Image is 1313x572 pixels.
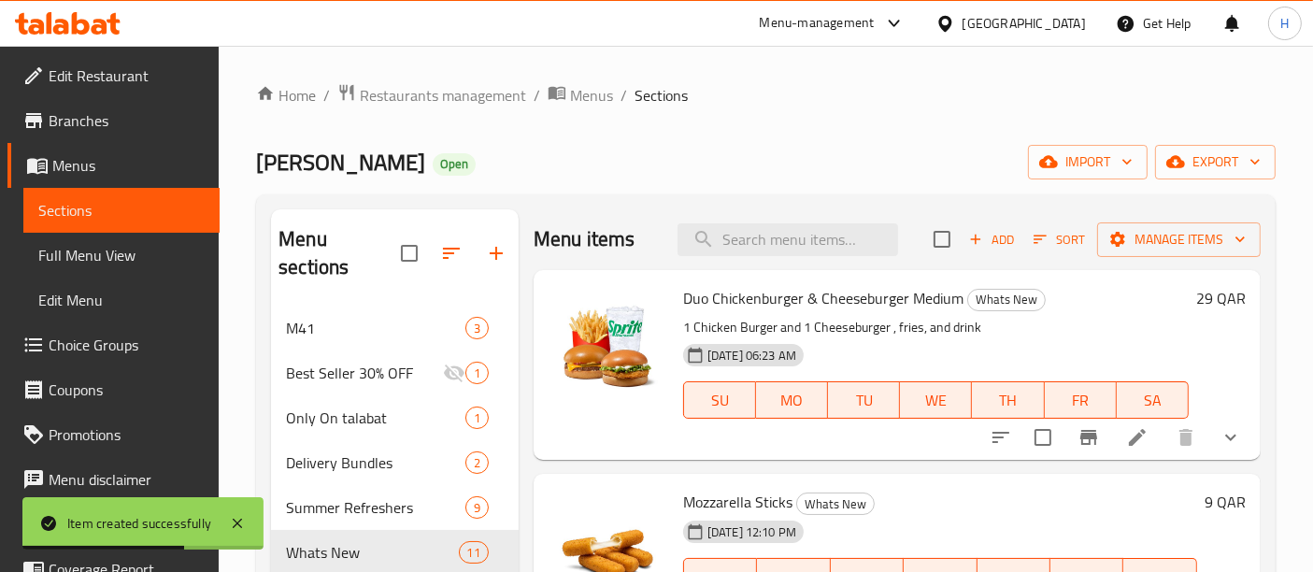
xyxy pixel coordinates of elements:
input: search [678,223,898,256]
a: Upsell [7,502,220,547]
button: TU [828,381,900,419]
p: 1 Chicken Burger and 1 Cheeseburger , fries, and drink [683,316,1189,339]
svg: Inactive section [443,362,465,384]
div: [GEOGRAPHIC_DATA] [963,13,1086,34]
a: Restaurants management [337,83,526,107]
span: 2 [466,454,488,472]
li: / [323,84,330,107]
span: import [1043,150,1133,174]
span: TU [835,387,892,414]
span: Branches [49,109,205,132]
span: SA [1124,387,1181,414]
a: Choice Groups [7,322,220,367]
span: Sort [1034,229,1085,250]
span: Sort items [1021,225,1097,254]
a: Edit Restaurant [7,53,220,98]
img: Duo Chickenburger & Cheeseburger Medium [549,285,668,405]
span: Manage items [1112,228,1246,251]
button: delete [1163,415,1208,460]
div: Whats New [967,289,1046,311]
button: WE [900,381,972,419]
div: Menu-management [760,12,875,35]
span: Add item [962,225,1021,254]
span: Select section [922,220,962,259]
span: Sections [38,199,205,222]
span: [DATE] 12:10 PM [700,523,804,541]
button: Sort [1029,225,1090,254]
span: 9 [466,499,488,517]
span: SU [692,387,749,414]
span: FR [1052,387,1109,414]
span: Add [966,229,1017,250]
button: SA [1117,381,1189,419]
button: TH [972,381,1044,419]
span: Promotions [49,423,205,446]
span: Whats New [968,289,1045,310]
span: TH [979,387,1036,414]
div: items [465,317,489,339]
a: Menus [7,143,220,188]
span: Select all sections [390,234,429,273]
span: [PERSON_NAME] [256,141,425,183]
span: MO [764,387,821,414]
a: Menus [548,83,613,107]
span: Sections [635,84,688,107]
div: Only On talabat [286,407,465,429]
h2: Menu sections [278,225,401,281]
button: FR [1045,381,1117,419]
a: Home [256,84,316,107]
button: Manage items [1097,222,1261,257]
span: Menus [52,154,205,177]
div: M413 [271,306,519,350]
span: Full Menu View [38,244,205,266]
h2: Menu items [534,225,635,253]
span: Menus [570,84,613,107]
div: items [465,362,489,384]
div: items [465,407,489,429]
h6: 29 QAR [1196,285,1246,311]
div: Delivery Bundles2 [271,440,519,485]
div: Open [433,153,476,176]
span: M41 [286,317,465,339]
button: import [1028,145,1148,179]
h6: 9 QAR [1205,489,1246,515]
span: 3 [466,320,488,337]
li: / [621,84,627,107]
a: Full Menu View [23,233,220,278]
div: Item created successfully [67,513,211,534]
span: Delivery Bundles [286,451,465,474]
span: Mozzarella Sticks [683,488,792,516]
button: Branch-specific-item [1066,415,1111,460]
a: Branches [7,98,220,143]
span: WE [907,387,964,414]
span: Summer Refreshers [286,496,465,519]
div: items [465,496,489,519]
span: Sort sections [429,231,474,276]
span: H [1280,13,1289,34]
div: Best Seller 30% OFF1 [271,350,519,395]
svg: Show Choices [1220,426,1242,449]
span: Select to update [1023,418,1063,457]
span: Edit Menu [38,289,205,311]
button: Add section [474,231,519,276]
span: export [1170,150,1261,174]
a: Menu disclaimer [7,457,220,502]
span: 1 [466,409,488,427]
a: Coupons [7,367,220,412]
div: items [465,451,489,474]
span: Open [433,156,476,172]
div: Summer Refreshers9 [271,485,519,530]
li: / [534,84,540,107]
span: 11 [460,544,488,562]
span: Coupons [49,379,205,401]
span: Restaurants management [360,84,526,107]
button: export [1155,145,1276,179]
button: SU [683,381,756,419]
button: show more [1208,415,1253,460]
div: Best Seller 30% OFF [286,362,443,384]
span: Choice Groups [49,334,205,356]
span: Whats New [286,541,458,564]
